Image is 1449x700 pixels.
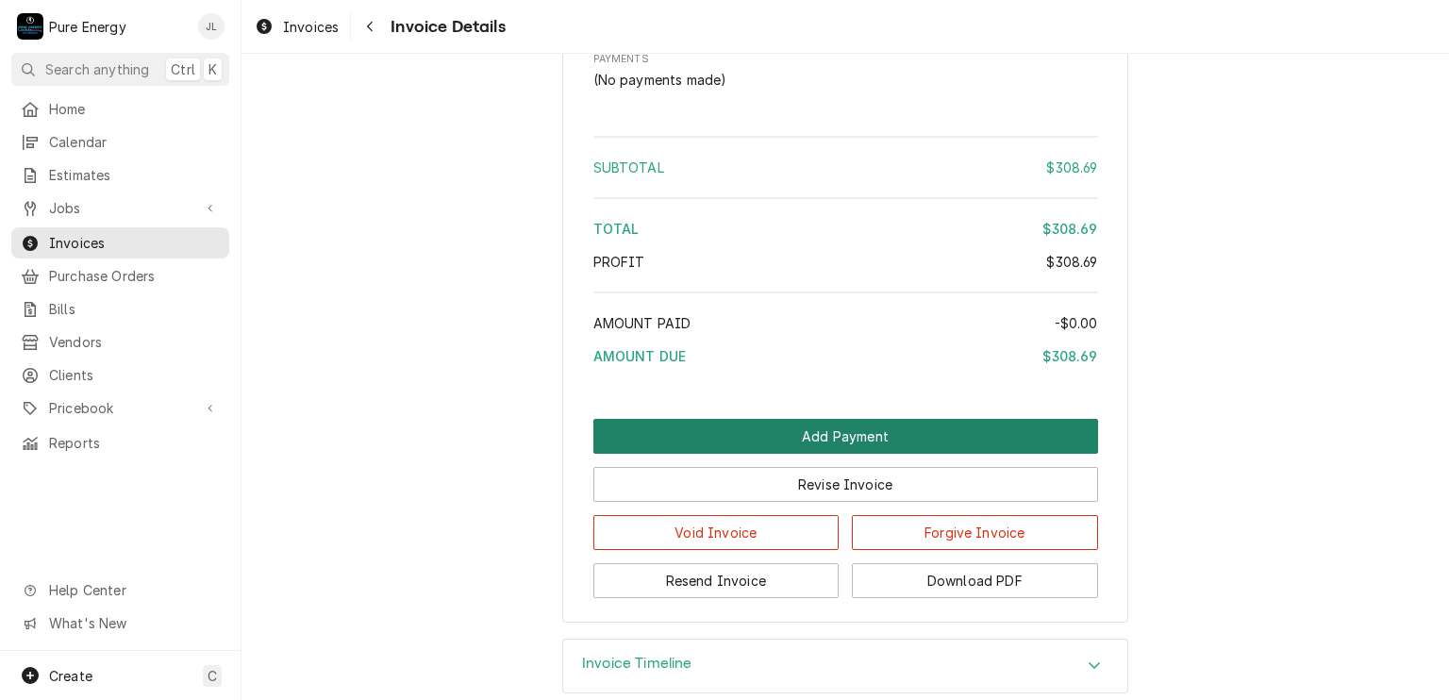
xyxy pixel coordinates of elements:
div: Button Group [593,419,1098,598]
span: Invoice Details [385,14,505,40]
button: Resend Invoice [593,563,840,598]
span: Calendar [49,132,220,152]
div: $308.69 [1046,252,1097,272]
a: Invoices [247,11,346,42]
div: P [17,13,43,40]
a: Go to Jobs [11,192,229,224]
div: Amount Paid [593,313,1098,333]
span: Estimates [49,165,220,185]
a: Purchase Orders [11,260,229,292]
div: $308.69 [1042,346,1097,366]
span: Invoices [49,233,220,253]
span: Ctrl [171,59,195,79]
span: Profit [593,254,645,270]
span: Jobs [49,198,192,218]
span: Create [49,668,92,684]
span: Subtotal [593,159,664,175]
button: Navigate back [355,11,385,42]
div: Amount Due [593,346,1098,366]
span: Clients [49,365,220,385]
span: Pricebook [49,398,192,418]
div: Button Group Row [593,419,1098,454]
a: Invoices [11,227,229,258]
span: Amount Paid [593,315,691,331]
span: What's New [49,613,218,633]
span: Search anything [45,59,149,79]
button: Download PDF [852,563,1098,598]
div: -$0.00 [1055,313,1098,333]
span: Total [593,221,640,237]
a: Calendar [11,126,229,158]
div: Accordion Header [563,640,1127,692]
div: Subtotal [593,158,1098,177]
div: James Linnenkamp's Avatar [198,13,225,40]
button: Search anythingCtrlK [11,53,229,86]
h3: Invoice Timeline [582,655,692,673]
a: Estimates [11,159,229,191]
span: Invoices [283,17,339,37]
span: Bills [49,299,220,319]
div: Total [593,219,1098,239]
span: Help Center [49,580,218,600]
a: Bills [11,293,229,325]
a: Reports [11,427,229,458]
span: Purchase Orders [49,266,220,286]
div: Pure Energy's Avatar [17,13,43,40]
button: Forgive Invoice [852,515,1098,550]
div: JL [198,13,225,40]
button: Accordion Details Expand Trigger [563,640,1127,692]
a: Clients [11,359,229,391]
div: Button Group Row [593,454,1098,502]
button: Void Invoice [593,515,840,550]
span: Vendors [49,332,220,352]
div: Payments [593,52,1098,90]
span: Reports [49,433,220,453]
a: Go to Help Center [11,575,229,606]
div: Pure Energy [49,17,126,37]
div: Invoice Timeline [562,639,1128,693]
div: Profit [593,252,1098,272]
label: Payments [593,52,1098,67]
div: $308.69 [1042,219,1097,239]
button: Add Payment [593,419,1098,454]
div: Button Group Row [593,550,1098,598]
a: Go to What's New [11,608,229,639]
a: Vendors [11,326,229,358]
span: C [208,666,217,686]
div: Amount Summary [593,129,1098,379]
div: $308.69 [1046,158,1097,177]
span: Amount Due [593,348,687,364]
span: K [208,59,217,79]
button: Revise Invoice [593,467,1098,502]
a: Go to Pricebook [11,392,229,424]
span: Home [49,99,220,119]
div: Button Group Row [593,502,1098,550]
a: Home [11,93,229,125]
